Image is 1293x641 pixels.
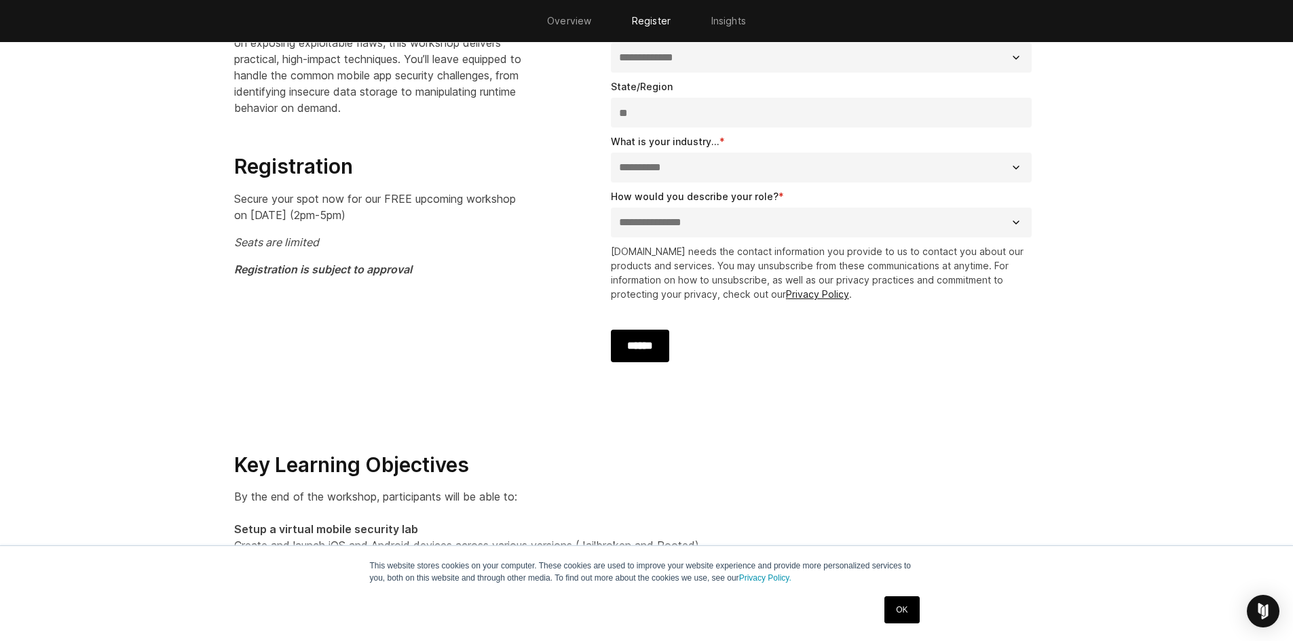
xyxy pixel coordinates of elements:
span: How would you describe your role? [611,191,779,202]
a: OK [884,596,919,623]
h3: Key Learning Objectives [234,452,1060,478]
strong: Setup a virtual mobile security lab [234,522,418,536]
div: Open Intercom Messenger [1247,595,1279,627]
a: Privacy Policy [786,288,849,300]
p: This website stores cookies on your computer. These cookies are used to improve your website expe... [370,560,924,584]
a: Privacy Policy. [739,573,791,583]
span: What is your industry... [611,136,719,147]
h3: Registration [234,154,529,180]
em: Seats are limited [234,235,319,249]
p: [DOMAIN_NAME] needs the contact information you provide to us to contact you about our products a... [611,244,1038,301]
p: Secure your spot now for our FREE upcoming workshop on [DATE] (2pm-5pm) [234,191,529,223]
p: Designed for penetration testers, security researchers, red and blue team members and mobile deve... [234,2,529,116]
span: State/Region [611,81,673,92]
em: Registration is subject to approval [234,263,412,276]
